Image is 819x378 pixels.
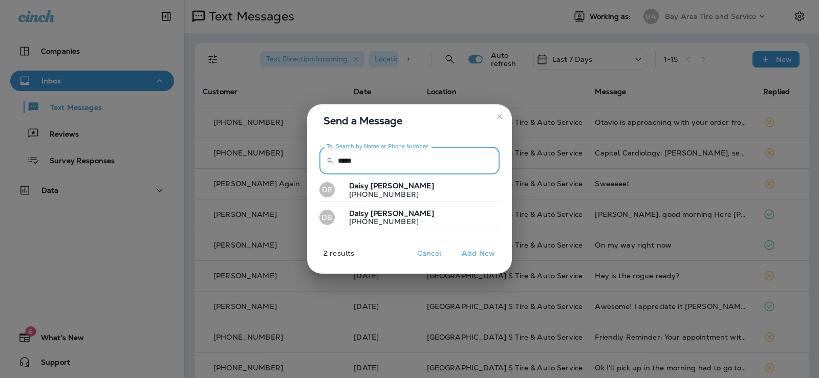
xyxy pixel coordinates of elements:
[457,246,500,261] button: Add New
[349,181,369,190] span: Daisy
[491,108,508,125] button: close
[327,143,428,150] label: To: Search by Name or Phone Number
[319,182,335,197] div: DE
[303,249,354,265] p: 2 results
[319,179,500,202] button: DEDaisy [PERSON_NAME][PHONE_NUMBER]
[324,113,500,129] span: Send a Message
[319,210,335,225] div: DB
[341,217,434,226] p: [PHONE_NUMBER]
[410,246,448,261] button: Cancel
[341,190,434,198] p: [PHONE_NUMBER]
[371,181,434,190] span: [PERSON_NAME]
[319,206,500,230] button: DBDaisy [PERSON_NAME][PHONE_NUMBER]
[349,209,369,218] span: Daisy
[371,209,434,218] span: [PERSON_NAME]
